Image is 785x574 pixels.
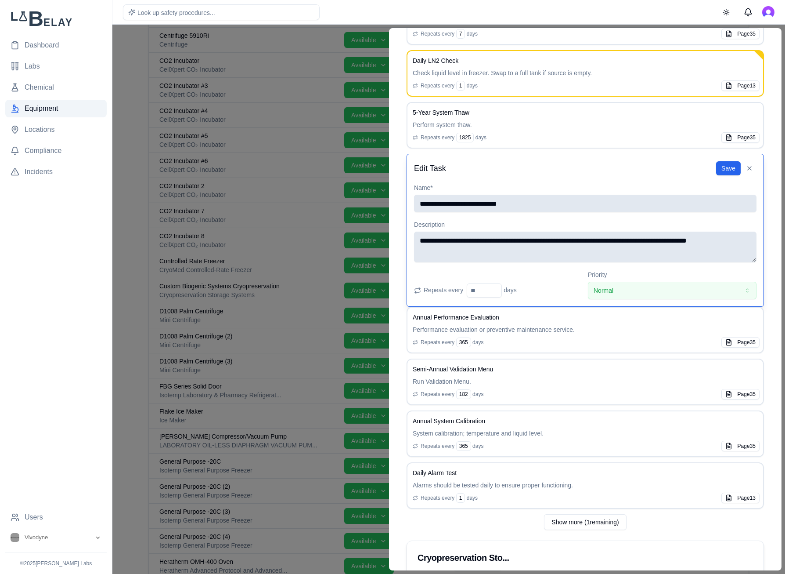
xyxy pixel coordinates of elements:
[25,82,54,93] span: Chemical
[25,167,53,177] span: Incidents
[456,29,465,39] div: 7
[456,81,465,91] div: 1
[739,4,757,21] button: Messages
[721,337,760,348] button: Page35
[413,56,458,65] h4: Daily LN2 Check
[25,512,43,523] span: Users
[413,108,469,117] h4: 5-Year System Thaw
[25,103,58,114] span: Equipment
[456,389,471,399] div: 182
[414,162,446,174] h4: Edit Task
[456,493,465,503] div: 1
[721,493,760,503] button: Page13
[424,283,517,298] span: Repeats every days
[456,133,474,142] div: 1825
[421,338,483,347] span: Repeats every days
[718,4,734,20] button: Toggle theme
[721,29,760,39] button: Page35
[421,81,478,91] span: Repeats every days
[413,69,758,77] p: Check liquid level in freezer. Swap to a full tank if source is empty.
[413,417,485,425] h4: Annual System Calibration
[721,389,760,400] button: Page35
[25,61,40,72] span: Labs
[5,11,107,26] img: Lab Belay Logo
[721,441,760,451] button: Page35
[413,377,758,386] p: Run Validation Menu.
[413,120,758,129] p: Perform system thaw.
[414,221,445,228] label: Description
[413,325,758,334] p: Performance evaluation or preventive maintenance service.
[413,313,499,322] h4: Annual Performance Evaluation
[25,124,55,135] span: Locations
[421,29,478,39] span: Repeats every days
[25,534,48,541] span: Vivodyne
[456,441,471,451] div: 365
[421,441,483,451] span: Repeats every days
[456,338,471,347] div: 365
[762,6,774,18] img: Lois Tolvinski
[25,145,61,156] span: Compliance
[25,40,59,51] span: Dashboard
[413,481,758,490] p: Alarms should be tested daily to ensure proper functioning.
[721,132,760,143] button: Page35
[5,530,107,545] button: Open organization switcher
[762,6,774,18] button: Open user button
[421,389,483,399] span: Repeats every days
[11,533,19,542] img: Vivodyne
[421,133,486,142] span: Repeats every days
[413,469,457,477] h4: Daily Alarm Test
[742,161,756,175] button: Close
[413,429,758,438] p: System calibration; temperature and liquid level.
[421,493,478,503] span: Repeats every days
[721,80,760,91] button: Page13
[414,184,433,191] label: Name*
[418,552,753,564] div: Cryopreservation Storage Systems
[716,161,741,175] button: Save
[588,271,607,278] label: Priority
[5,560,107,567] p: © 2025 [PERSON_NAME] Labs
[137,9,215,16] span: Look up safety procedures...
[413,365,493,374] h4: Semi-Annual Validation Menu
[544,514,626,530] button: Show more (1remaining)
